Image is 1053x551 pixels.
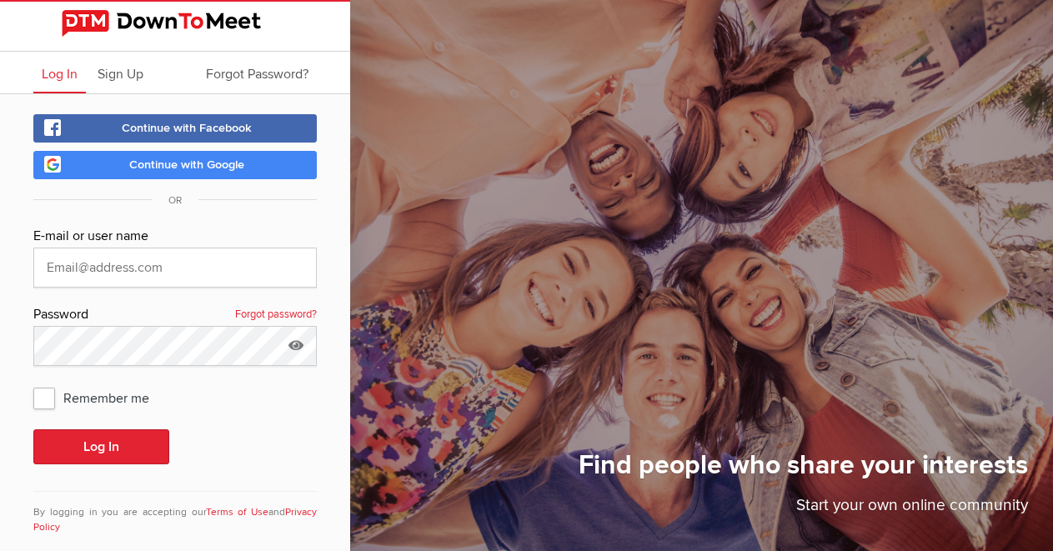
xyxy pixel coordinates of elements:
span: Continue with Google [129,158,244,172]
button: Log In [33,429,169,464]
span: Forgot Password? [206,66,308,83]
p: Start your own online community [579,493,1028,526]
span: Sign Up [98,66,143,83]
h1: Find people who share your interests [579,448,1028,493]
span: OR [152,194,198,207]
a: Sign Up [89,52,152,93]
span: Remember me [33,383,166,413]
div: By logging in you are accepting our and [33,491,317,535]
img: DownToMeet [62,10,288,37]
div: Password [33,304,317,326]
a: Forgot Password? [198,52,317,93]
a: Continue with Google [33,151,317,179]
a: Continue with Facebook [33,114,317,143]
a: Terms of Use [206,506,269,518]
span: Continue with Facebook [122,121,252,135]
div: E-mail or user name [33,226,317,248]
a: Log In [33,52,86,93]
input: Email@address.com [33,248,317,288]
span: Log In [42,66,78,83]
a: Forgot password? [235,304,317,326]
